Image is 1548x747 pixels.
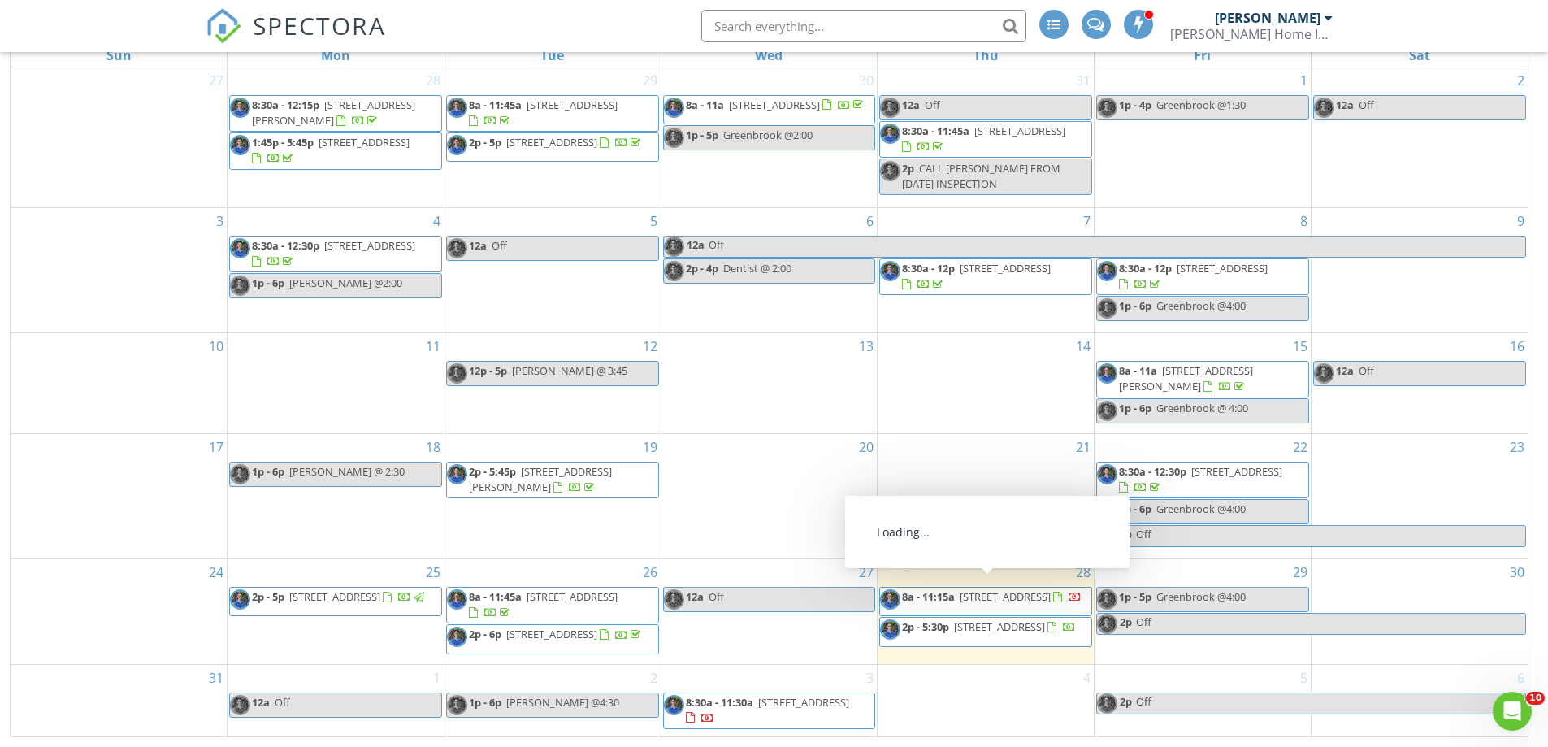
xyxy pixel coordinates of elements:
img: rick__fb_photo_2.jpg [230,464,250,484]
img: rick__fb_photo_2.jpg [447,98,467,118]
span: 8a - 11:45a [469,98,522,112]
td: Go to August 3, 2025 [11,207,228,332]
img: rick__fb_photo_2.jpg [1314,363,1334,384]
span: [STREET_ADDRESS] [324,238,415,253]
span: Off [275,695,290,710]
img: rick__fb_photo_2.jpg [664,695,684,715]
a: Go to September 2, 2025 [647,665,661,691]
td: Go to August 17, 2025 [11,433,228,558]
a: Sunday [103,44,135,67]
td: Go to July 29, 2025 [444,67,661,207]
img: rick__fb_photo_2.jpg [664,589,684,610]
iframe: Intercom live chat [1493,692,1532,731]
a: Tuesday [537,44,567,67]
img: rick__fb_photo_2.jpg [1097,693,1117,714]
img: rick__fb_photo_2.jpg [880,161,900,181]
a: Go to August 12, 2025 [640,333,661,359]
span: 1p - 6p [1119,401,1151,415]
a: Go to September 1, 2025 [430,665,444,691]
a: 8a - 11:45a [STREET_ADDRESS] [469,589,618,619]
span: Greenbrook @4:00 [1156,502,1246,516]
span: [STREET_ADDRESS] [1177,261,1268,276]
a: SPECTORA [206,22,386,56]
a: 2p - 5:45p [STREET_ADDRESS][PERSON_NAME] [446,462,659,498]
a: Go to August 1, 2025 [1297,67,1311,93]
a: 1:45p - 5:45p [STREET_ADDRESS] [229,132,442,169]
img: rick__fb_photo_2.jpg [880,98,900,118]
a: Go to August 19, 2025 [640,434,661,460]
span: [STREET_ADDRESS][PERSON_NAME] [252,98,415,128]
img: rick__fb_photo_2.jpg [447,363,467,384]
td: Go to September 1, 2025 [228,664,444,736]
span: Greenbrook @4:00 [1156,589,1246,604]
a: Go to August 21, 2025 [1073,434,1094,460]
span: Off [1359,98,1374,112]
a: 2p - 5:45p [STREET_ADDRESS][PERSON_NAME] [469,464,612,494]
span: [STREET_ADDRESS] [1191,464,1282,479]
img: rick__fb_photo_2.jpg [447,464,467,484]
a: Go to August 31, 2025 [206,665,227,691]
a: Go to August 7, 2025 [1080,208,1094,234]
td: Go to July 30, 2025 [661,67,878,207]
td: Go to July 31, 2025 [878,67,1095,207]
td: Go to August 6, 2025 [661,207,878,332]
span: [STREET_ADDRESS] [527,98,618,112]
span: Off [1136,527,1151,541]
td: Go to August 14, 2025 [878,333,1095,434]
td: Go to August 28, 2025 [878,559,1095,665]
span: [STREET_ADDRESS] [954,619,1045,634]
div: [PERSON_NAME] [1215,10,1320,26]
span: [STREET_ADDRESS] [960,589,1051,604]
span: CALL [PERSON_NAME] FROM [DATE] INSPECTION [902,161,1060,191]
td: Go to August 20, 2025 [661,433,878,558]
span: 8:30a - 12p [1119,261,1172,276]
a: Go to August 9, 2025 [1514,208,1528,234]
td: Go to September 5, 2025 [1095,664,1312,736]
span: [STREET_ADDRESS][PERSON_NAME] [469,464,612,494]
span: Off [709,589,724,604]
span: 8:30a - 12:30p [1119,464,1186,479]
td: Go to August 24, 2025 [11,559,228,665]
span: 8a - 11:45a [469,589,522,604]
a: 8:30a - 12:30p [STREET_ADDRESS] [229,236,442,272]
a: 8:30a - 12p [STREET_ADDRESS] [1096,258,1309,295]
td: Go to July 28, 2025 [228,67,444,207]
span: Off [1136,694,1151,709]
span: Greenbrook @4:00 [1156,298,1246,313]
img: rick__fb_photo_2.jpg [664,98,684,118]
span: 12a [469,238,487,253]
a: Thursday [970,44,1002,67]
a: Go to July 28, 2025 [423,67,444,93]
td: Go to July 27, 2025 [11,67,228,207]
a: Go to August 20, 2025 [856,434,877,460]
span: 12a [1336,363,1354,378]
a: Go to August 6, 2025 [863,208,877,234]
span: 12a [252,695,270,710]
span: 10 [1526,692,1545,705]
img: rick__fb_photo_2.jpg [230,589,250,610]
a: 8:30a - 12p [STREET_ADDRESS] [1119,261,1268,291]
a: 8a - 11:45a [STREET_ADDRESS] [469,98,618,128]
span: 12a [1336,98,1354,112]
a: Go to July 30, 2025 [856,67,877,93]
a: Go to August 18, 2025 [423,434,444,460]
td: Go to September 6, 2025 [1311,664,1528,736]
span: 1p - 6p [252,464,284,479]
span: 1p - 6p [1119,502,1151,516]
img: rick__fb_photo_2.jpg [447,627,467,647]
td: Go to August 21, 2025 [878,433,1095,558]
span: [STREET_ADDRESS] [506,135,597,150]
a: 2p - 5p [STREET_ADDRESS] [446,132,659,162]
a: Go to August 4, 2025 [430,208,444,234]
span: 2p - 5p [252,589,284,604]
span: 1p - 6p [469,695,501,710]
td: Go to August 31, 2025 [11,664,228,736]
a: Go to August 26, 2025 [640,559,661,585]
a: 8a - 11a [STREET_ADDRESS] [686,98,866,112]
td: Go to August 23, 2025 [1311,433,1528,558]
td: Go to August 15, 2025 [1095,333,1312,434]
span: [PERSON_NAME] @2:00 [289,276,402,290]
a: Saturday [1406,44,1433,67]
a: 8:30a - 12:15p [STREET_ADDRESS][PERSON_NAME] [252,98,415,128]
a: 8:30a - 11:45a [STREET_ADDRESS] [902,124,1065,154]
